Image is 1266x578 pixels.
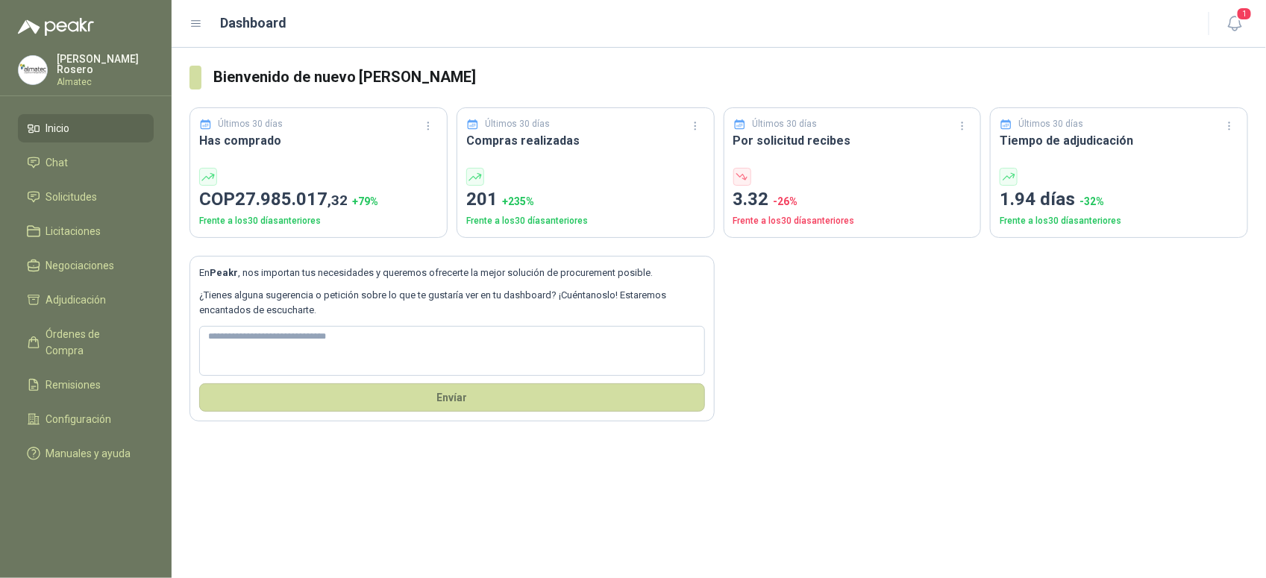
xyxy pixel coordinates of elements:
a: Chat [18,148,154,177]
span: + 235 % [502,195,534,207]
h3: Por solicitud recibes [733,131,972,150]
b: Peakr [210,267,238,278]
a: Adjudicación [18,286,154,314]
span: -32 % [1079,195,1104,207]
span: ,32 [328,192,348,209]
p: COP [199,186,438,214]
a: Remisiones [18,371,154,399]
span: + 79 % [352,195,378,207]
a: Manuales y ayuda [18,439,154,468]
button: Envíar [199,383,705,412]
h3: Bienvenido de nuevo [PERSON_NAME] [213,66,1248,89]
h3: Tiempo de adjudicación [1000,131,1238,150]
p: Frente a los 30 días anteriores [199,214,438,228]
span: Inicio [46,120,70,136]
span: -26 % [774,195,798,207]
a: Inicio [18,114,154,142]
p: 3.32 [733,186,972,214]
p: Últimos 30 días [1019,117,1084,131]
img: Company Logo [19,56,47,84]
span: 1 [1236,7,1253,21]
p: En , nos importan tus necesidades y queremos ofrecerte la mejor solución de procurement posible. [199,266,705,280]
span: Negociaciones [46,257,115,274]
p: Almatec [57,78,154,87]
p: Últimos 30 días [485,117,550,131]
img: Logo peakr [18,18,94,36]
p: Frente a los 30 días anteriores [1000,214,1238,228]
span: Órdenes de Compra [46,326,140,359]
span: Remisiones [46,377,101,393]
span: Solicitudes [46,189,98,205]
a: Órdenes de Compra [18,320,154,365]
p: Frente a los 30 días anteriores [733,214,972,228]
p: Últimos 30 días [752,117,817,131]
button: 1 [1221,10,1248,37]
h1: Dashboard [221,13,287,34]
span: Licitaciones [46,223,101,239]
span: Configuración [46,411,112,427]
span: Chat [46,154,69,171]
a: Configuración [18,405,154,433]
span: 27.985.017 [235,189,348,210]
p: 201 [466,186,705,214]
p: [PERSON_NAME] Rosero [57,54,154,75]
a: Negociaciones [18,251,154,280]
p: 1.94 días [1000,186,1238,214]
p: ¿Tienes alguna sugerencia o petición sobre lo que te gustaría ver en tu dashboard? ¡Cuéntanoslo! ... [199,288,705,318]
a: Solicitudes [18,183,154,211]
p: Últimos 30 días [219,117,283,131]
p: Frente a los 30 días anteriores [466,214,705,228]
span: Adjudicación [46,292,107,308]
h3: Compras realizadas [466,131,705,150]
span: Manuales y ayuda [46,445,131,462]
a: Licitaciones [18,217,154,245]
h3: Has comprado [199,131,438,150]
